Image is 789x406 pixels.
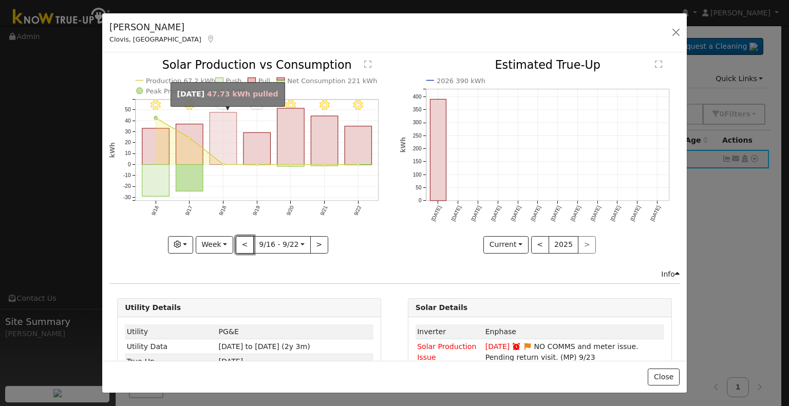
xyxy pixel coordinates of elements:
rect: onclick="" [176,124,203,165]
td: Inverter [416,324,484,339]
text: 30 [125,129,131,134]
td: Utility [125,324,217,339]
text: 0 [128,162,131,167]
span: Solar Production Issue [417,342,476,361]
text: 150 [412,159,421,165]
text: [DATE] [470,205,482,222]
text: 350 [412,107,421,112]
text: 250 [412,133,421,139]
text: 9/16 [151,205,160,217]
rect: onclick="" [243,133,271,165]
text: 100 [412,172,421,178]
circle: onclick="" [324,164,326,166]
i: Edit Issue [523,343,532,350]
i: 9/20 - Clear [286,100,296,110]
span: ID: 17082863, authorized: 07/21/25 [219,327,239,336]
circle: onclick="" [436,98,440,102]
span: NO COMMS and meter issue. Pending return visit. (MP) 9/23 [485,342,638,361]
span: ID: 431876, authorized: 09/14/25 [485,327,516,336]
circle: onclick="" [222,164,224,166]
button: Close [648,369,679,386]
rect: onclick="" [311,165,339,166]
i: 9/21 - Clear [320,100,330,110]
circle: onclick="" [189,137,191,139]
circle: onclick="" [256,164,258,166]
text: 0 [418,198,421,204]
text: [DATE] [629,205,642,222]
div: Info [661,269,680,280]
rect: onclick="" [277,108,305,165]
td: [DATE] [217,354,373,369]
text: Estimated True-Up [495,59,600,72]
td: True-Up [125,354,217,369]
rect: onclick="" [210,112,237,165]
rect: onclick="" [345,126,372,165]
text: [DATE] [609,205,622,222]
circle: onclick="" [154,117,157,120]
text: Pull [258,77,270,85]
text: 9/21 [320,205,329,217]
text: [DATE] [649,205,662,222]
text: Solar Production vs Consumption [162,59,352,72]
text:  [365,61,372,69]
rect: onclick="" [142,128,170,165]
td: Utility Data [125,339,217,354]
text: [DATE] [550,205,562,222]
button: < [236,236,254,254]
text: [DATE] [530,205,542,222]
i: 9/22 - Clear [353,100,364,110]
span: [DATE] to [DATE] (2y 3m) [219,342,310,351]
text: 10 [125,151,131,157]
text: -30 [123,195,131,200]
text: 400 [412,94,421,100]
a: Map [206,35,216,43]
text: Production 67.2 kWh [146,77,215,85]
text: -10 [123,173,131,179]
rect: onclick="" [430,100,446,201]
text: Net Consumption 221 kWh [287,77,377,85]
text: 200 [412,146,421,151]
text: [DATE] [490,205,502,222]
button: 2025 [549,236,579,254]
text:  [655,61,662,69]
text: 2026 390 kWh [437,77,485,85]
text: [DATE] [450,205,462,222]
button: Week [196,236,233,254]
span: [DATE] [485,342,510,351]
button: > [310,236,328,254]
rect: onclick="" [142,165,170,197]
rect: onclick="" [277,165,305,167]
a: Snooze expired 09/30/2025 [512,342,521,351]
circle: onclick="" [290,164,292,166]
text: 40 [125,118,131,124]
text: 300 [412,120,421,126]
text: 50 [125,107,131,113]
text: -20 [123,184,131,189]
text: 9/17 [184,205,194,217]
rect: onclick="" [176,165,203,191]
strong: Solar Details [416,303,467,312]
text: kWh [400,138,407,153]
text: [DATE] [590,205,602,222]
text: 9/18 [218,205,227,217]
button: 9/16 - 9/22 [253,236,311,254]
text: [DATE] [430,205,442,222]
button: Current [483,236,529,254]
text: 9/19 [252,205,261,217]
circle: onclick="" [358,164,360,166]
text: Peak Production Hour 6.1 kWh [146,87,248,95]
strong: Utility Details [125,303,181,312]
button: < [531,236,549,254]
text: kWh [109,143,116,158]
span: Clovis, [GEOGRAPHIC_DATA] [109,35,201,43]
span: 47.73 kWh pulled [207,90,278,98]
text: 50 [416,185,422,190]
text: [DATE] [510,205,522,222]
text: Push [226,77,242,85]
text: 9/20 [286,205,295,217]
rect: onclick="" [311,116,339,165]
text: 9/22 [353,205,362,217]
strong: [DATE] [177,90,205,98]
h5: [PERSON_NAME] [109,21,215,34]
